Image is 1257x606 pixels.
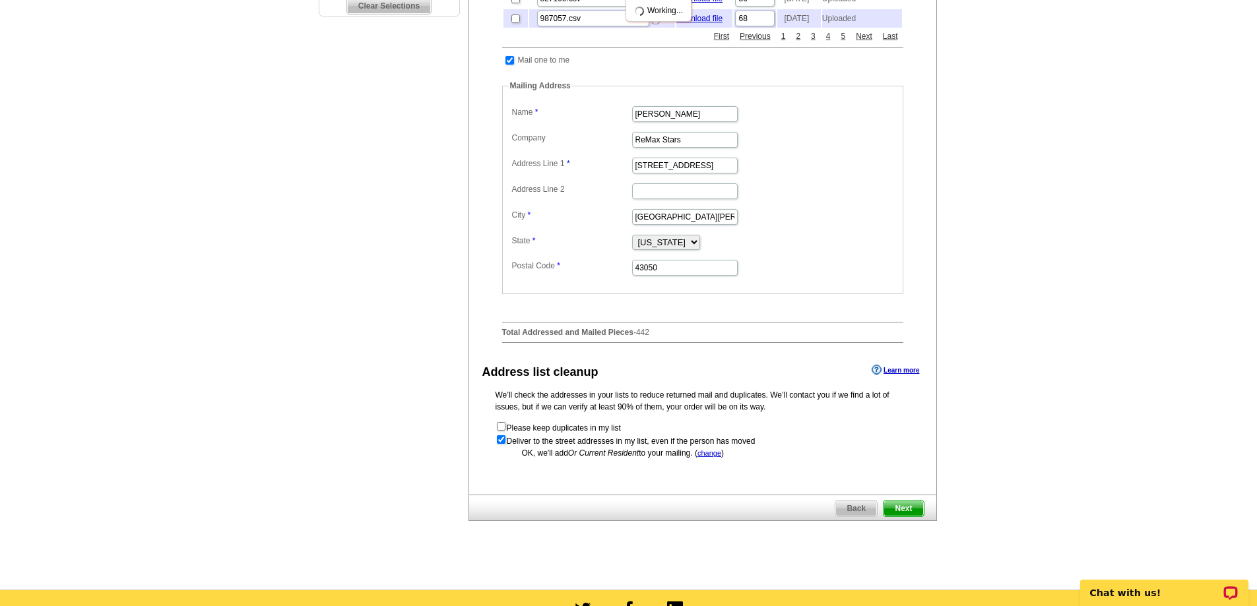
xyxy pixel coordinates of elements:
[808,30,819,42] a: 3
[502,328,633,337] strong: Total Addressed and Mailed Pieces
[512,235,631,247] label: State
[835,500,877,516] span: Back
[872,365,919,375] a: Learn more
[837,30,849,42] a: 5
[711,30,732,42] a: First
[884,500,923,516] span: Next
[777,9,820,28] td: [DATE]
[512,106,631,118] label: Name
[512,158,631,169] label: Address Line 1
[568,448,639,458] span: Or Current Resident
[496,421,910,447] form: Please keep duplicates in my list Deliver to the street addresses in my list, even if the person ...
[512,132,631,144] label: Company
[496,447,910,459] div: OK, we'll add to your mailing. ( )
[736,30,774,42] a: Previous
[496,389,910,413] p: We’ll check the addresses in your lists to reduce returned mail and duplicates. We’ll contact you...
[512,260,631,272] label: Postal Code
[778,30,789,42] a: 1
[676,14,723,23] a: download file
[512,183,631,195] label: Address Line 2
[880,30,901,42] a: Last
[823,30,834,42] a: 4
[512,209,631,221] label: City
[636,328,649,337] span: 442
[517,53,571,67] td: Mail one to me
[792,30,804,42] a: 2
[835,500,878,517] a: Back
[482,363,598,381] div: Address list cleanup
[634,6,645,16] img: loading...
[697,449,721,457] a: change
[509,80,572,92] legend: Mailing Address
[1072,564,1257,606] iframe: LiveChat chat widget
[853,30,876,42] a: Next
[822,9,902,28] td: Uploaded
